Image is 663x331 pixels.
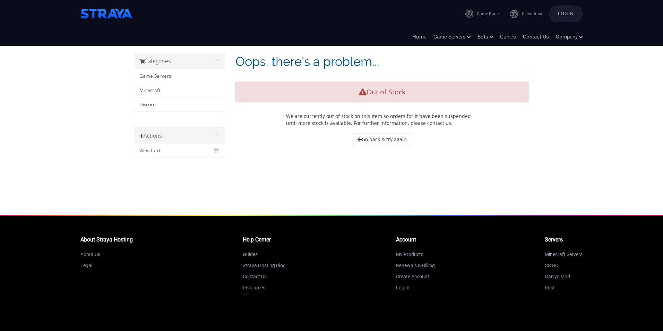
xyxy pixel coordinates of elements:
a: Client Area [510,10,542,18]
a: Resources [243,285,265,290]
li: About Straya Hosting [80,236,133,244]
li: Servers [545,236,583,244]
p: We are currently out of stock on this item so orders for it have been suspended until more stock ... [286,113,479,127]
a: Game Servers [134,69,225,83]
a: About Us [80,252,100,257]
a: Home [412,33,427,41]
a: CS:GO [545,263,559,268]
li: Account [396,236,435,244]
a: Company [556,33,583,41]
h3: Actions [139,131,219,140]
a: Minecraft [134,83,225,97]
a: Guides [500,33,516,41]
img: icon [465,10,473,18]
img: Straya Hosting [80,5,132,23]
a: Log In [396,285,410,290]
a: Minecraft Servers [545,252,583,257]
h3: Categories [139,57,219,66]
a: Bots [477,33,493,41]
span: Game Panel [477,11,500,17]
ul: --> [243,236,286,311]
a: Contact Us [523,33,549,41]
span: Client Area [522,11,542,17]
a: Garrys Mod [545,274,570,279]
a: Discord [134,97,225,111]
a: Rust [545,285,555,290]
a: Guides [243,252,258,257]
a: Straya Hosting Blog [243,263,286,268]
li: Help Center [243,236,286,244]
a: Game Panel [465,10,500,18]
h1: Oops, there's a problem... [235,53,529,71]
a: Create Account [396,274,429,279]
a: Contact Us [243,274,267,279]
a: Legal [80,263,92,268]
a: My Products [396,252,423,257]
a: Go back & try again [353,134,411,145]
img: icon [510,10,518,18]
a: Login [549,6,583,22]
a: Renewals & Billing [396,263,435,268]
div: Out of Stock [235,82,529,102]
a: Game Servers [433,33,471,41]
a: View Cart [134,144,225,158]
